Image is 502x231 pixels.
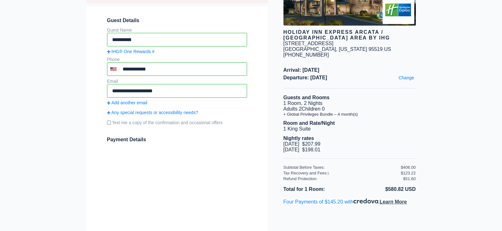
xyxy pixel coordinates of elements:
[283,210,416,217] iframe: PayPal Message 1
[401,165,416,170] div: $406.00
[283,126,416,132] li: 1 King Suite
[283,29,416,41] div: Holiday Inn Express Arcata / [GEOGRAPHIC_DATA] Area by IHG
[108,63,121,75] div: United States: +1
[283,120,335,126] b: Room and Rate/Night
[107,57,120,62] label: Phone
[283,147,321,152] span: [DATE] $198.01
[107,100,247,105] a: Add another email
[283,75,416,81] span: Departure: [DATE]
[283,106,416,112] li: Adults 2
[283,67,416,73] span: Arrival: [DATE]
[283,46,338,52] span: [GEOGRAPHIC_DATA],
[283,52,416,58] div: [PHONE_NUMBER]
[283,171,401,175] div: Tax Recovery and Fees:
[339,46,367,52] span: [US_STATE]
[283,112,416,117] li: + Global Privileges Bundle – 4 month(s)
[283,100,416,106] li: 1 Room, 2 Nights
[384,46,391,52] span: US
[369,46,383,52] span: 95519
[107,49,247,54] a: IHG® One Rewards #
[107,137,146,142] span: Payment Details
[397,74,416,82] a: Change
[283,95,330,100] b: Guests and Rooms
[283,165,401,170] div: Subtotal Before Taxes:
[107,79,118,84] label: Email
[283,41,334,46] div: [STREET_ADDRESS]
[283,199,407,204] a: Four Payments of $145.20 with.Learn More
[350,185,416,193] li: $580.82 USD
[107,110,247,115] a: Any special requests or accessibility needs?
[401,171,416,175] div: $123.22
[302,106,325,112] span: Children 0
[379,199,407,204] span: Learn More
[283,185,350,193] li: Total for 1 Room:
[107,18,247,23] span: Guest Details
[283,136,314,141] b: Nightly rates
[283,141,321,147] span: [DATE] $207.99
[107,27,132,33] label: Guest Name
[283,199,407,204] span: Four Payments of $145.20 with .
[403,176,416,181] div: $51.60
[107,118,247,128] label: Text me a copy of the confirmation and occasional offers
[283,176,403,181] div: Refund Protection:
